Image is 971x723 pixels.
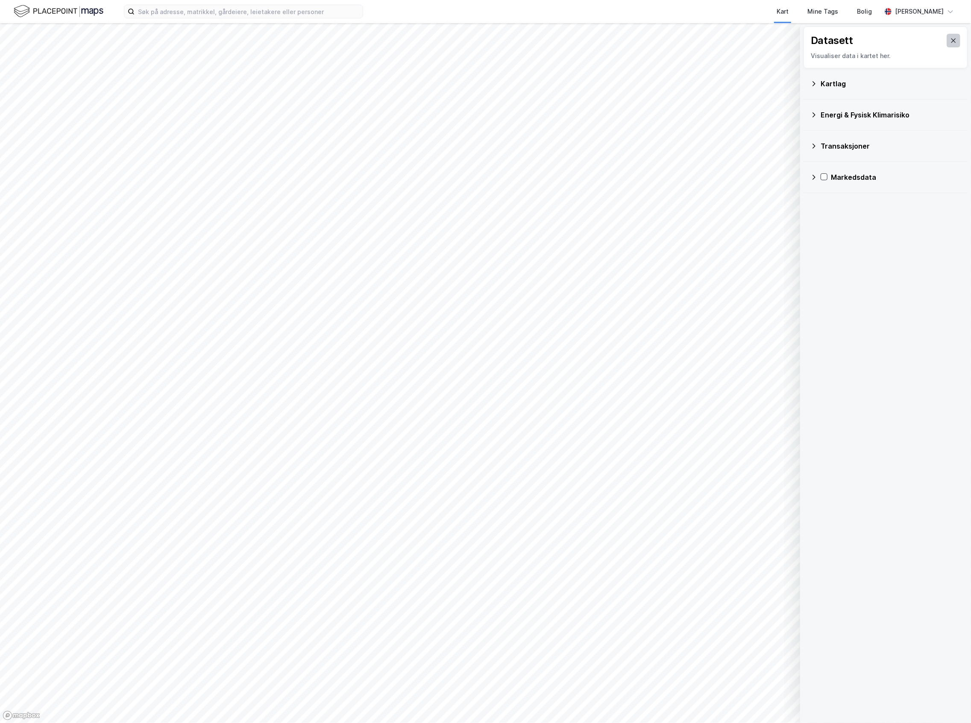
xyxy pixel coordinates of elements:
div: Kart [777,6,789,17]
div: Visualiser data i kartet her. [811,51,960,61]
iframe: Chat Widget [928,682,971,723]
img: logo.f888ab2527a4732fd821a326f86c7f29.svg [14,4,103,19]
div: Transaksjoner [821,141,961,151]
div: Mine Tags [807,6,838,17]
div: Markedsdata [831,172,961,182]
div: Datasett [811,34,853,47]
div: Kartlag [821,79,961,89]
div: [PERSON_NAME] [895,6,944,17]
input: Søk på adresse, matrikkel, gårdeiere, leietakere eller personer [135,5,363,18]
div: Bolig [857,6,872,17]
div: Energi & Fysisk Klimarisiko [821,110,961,120]
div: Kontrollprogram for chat [928,682,971,723]
a: Mapbox homepage [3,711,40,720]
